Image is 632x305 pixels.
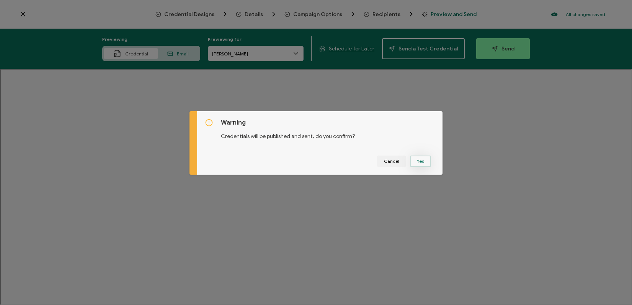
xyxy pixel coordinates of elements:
[594,268,632,305] iframe: Chat Widget
[410,156,431,167] button: Yes
[377,156,406,167] button: Cancel
[221,119,434,127] h5: Warning
[189,111,442,175] div: dialog
[384,159,399,164] span: Cancel
[221,127,434,140] p: Credentials will be published and sent, do you confirm?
